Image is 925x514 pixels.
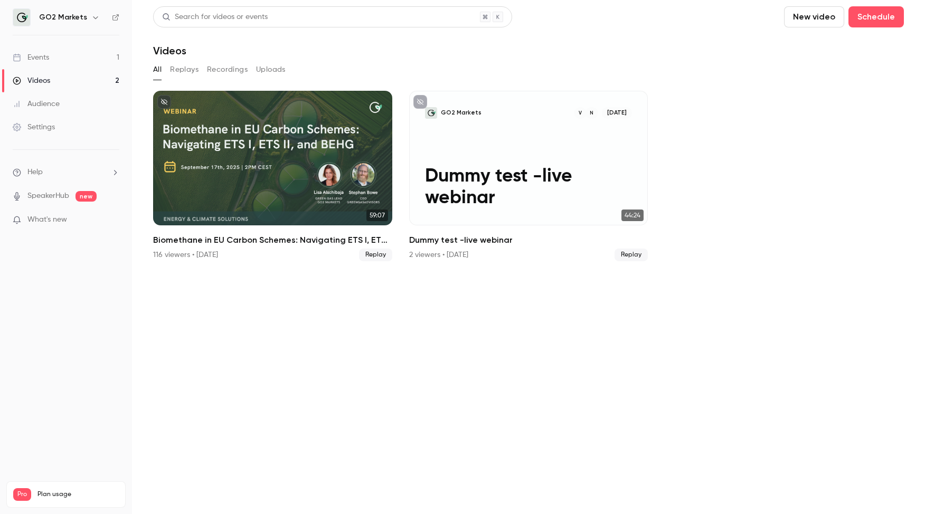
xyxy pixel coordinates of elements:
[153,61,162,78] button: All
[27,191,69,202] a: SpeakerHub
[409,234,648,246] h2: Dummy test -live webinar
[107,215,119,225] iframe: Noticeable Trigger
[13,488,31,501] span: Pro
[409,91,648,261] li: Dummy test -live webinar
[153,91,392,261] a: 59:07Biomethane in EU Carbon Schemes: Navigating ETS I, ETS II, and BEHG116 viewers • [DATE]Replay
[27,214,67,225] span: What's new
[13,167,119,178] li: help-dropdown-opener
[13,9,30,26] img: GO2 Markets
[207,61,248,78] button: Recordings
[366,210,388,221] span: 59:07
[413,95,427,109] button: unpublished
[153,91,904,261] ul: Videos
[425,107,437,119] img: Dummy test -live webinar
[441,109,482,117] p: GO2 Markets
[153,234,392,246] h2: Biomethane in EU Carbon Schemes: Navigating ETS I, ETS II, and BEHG
[409,91,648,261] a: Dummy test -live webinarGO2 MarketsNV[DATE]Dummy test -live webinar44:24Dummy test -live webinar2...
[162,12,268,23] div: Search for videos or events
[574,107,587,120] div: V
[153,250,218,260] div: 116 viewers • [DATE]
[39,12,87,23] h6: GO2 Markets
[13,52,49,63] div: Events
[621,210,644,221] span: 44:24
[153,91,392,261] li: Biomethane in EU Carbon Schemes: Navigating ETS I, ETS II, and BEHG
[13,75,50,86] div: Videos
[153,6,904,508] section: Videos
[75,191,97,202] span: new
[157,95,171,109] button: unpublished
[27,167,43,178] span: Help
[602,107,632,119] span: [DATE]
[585,107,598,120] div: N
[409,250,468,260] div: 2 viewers • [DATE]
[13,99,60,109] div: Audience
[425,166,632,209] p: Dummy test -live webinar
[37,490,119,499] span: Plan usage
[784,6,844,27] button: New video
[170,61,199,78] button: Replays
[359,249,392,261] span: Replay
[256,61,286,78] button: Uploads
[848,6,904,27] button: Schedule
[615,249,648,261] span: Replay
[13,122,55,132] div: Settings
[153,44,186,57] h1: Videos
